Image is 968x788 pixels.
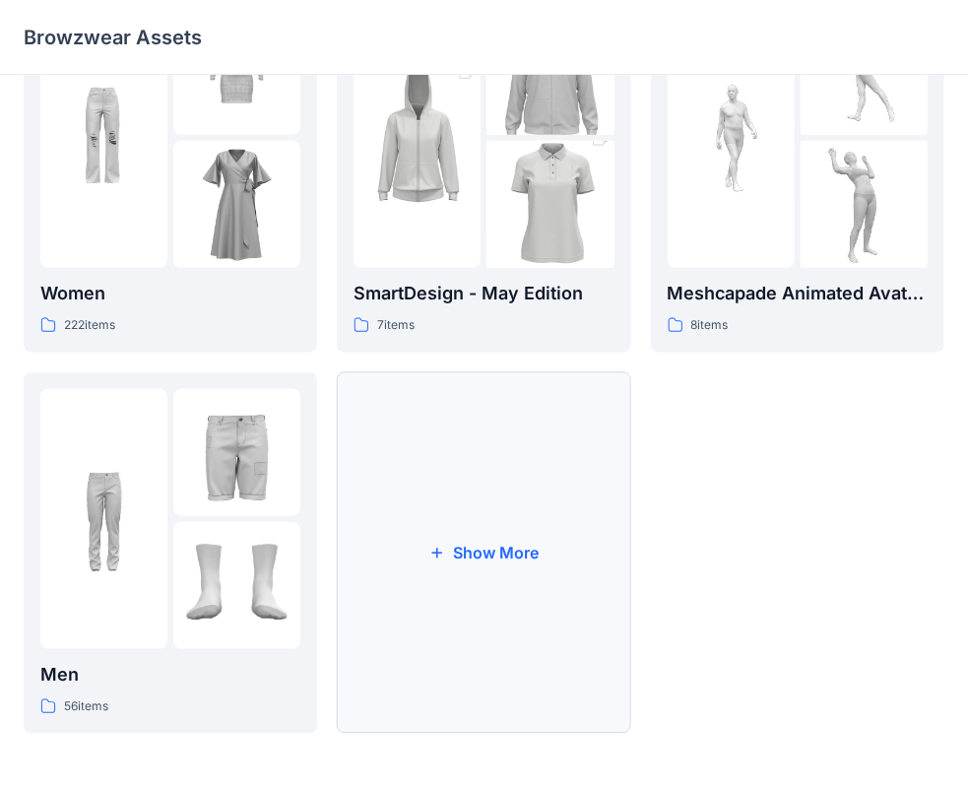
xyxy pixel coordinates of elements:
img: folder 1 [40,74,167,201]
p: Men [40,661,300,689]
p: Women [40,280,300,307]
p: Browzwear Assets [24,24,202,51]
img: folder 1 [668,74,795,201]
p: 222 items [64,315,115,336]
img: folder 3 [486,109,613,300]
img: folder 1 [40,455,167,582]
button: Show More [337,372,630,734]
img: folder 3 [173,522,300,649]
p: 56 items [64,696,108,717]
p: 7 items [377,315,415,336]
img: folder 3 [173,141,300,268]
img: folder 2 [173,389,300,516]
p: Meshcapade Animated Avatars [668,280,928,307]
p: 8 items [691,315,729,336]
a: folder 1folder 2folder 3Men56items [24,372,317,734]
img: folder 3 [801,141,928,268]
img: folder 1 [354,42,481,233]
p: SmartDesign - May Edition [354,280,613,307]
